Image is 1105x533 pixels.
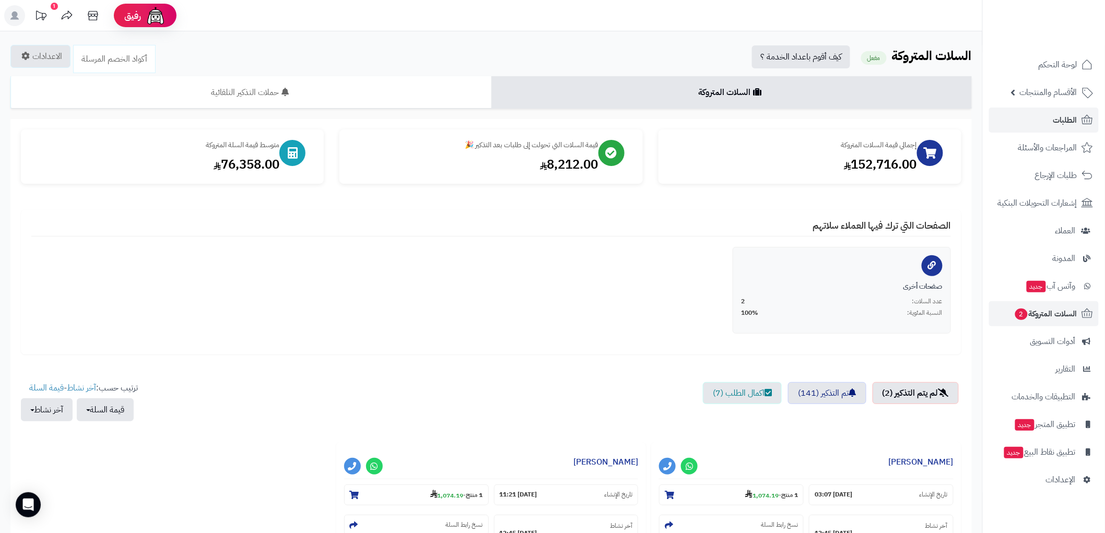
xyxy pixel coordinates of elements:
[989,467,1099,492] a: الإعدادات
[350,140,598,150] div: قيمة السلات التي تحولت إلى طلبات بعد التذكير 🎉
[989,135,1099,160] a: المراجعات والأسئلة
[1015,308,1028,320] span: 2
[861,51,887,65] small: مفعل
[989,246,1099,271] a: المدونة
[989,274,1099,299] a: وآتس آبجديد
[761,520,798,529] small: نسخ رابط السلة
[573,456,638,468] a: [PERSON_NAME]
[500,490,537,499] strong: [DATE] 11:21
[350,156,598,173] div: 8,212.00
[908,309,943,317] span: النسبة المئوية:
[77,398,134,421] button: قيمة السلة
[989,191,1099,216] a: إشعارات التحويلات البنكية
[466,491,483,500] strong: 1 منتج
[430,491,464,500] strong: 1,074.19
[31,140,279,150] div: متوسط قيمة السلة المتروكة
[745,491,779,500] strong: 1,074.19
[67,382,96,394] a: آخر نشاط
[989,357,1099,382] a: التقارير
[781,491,798,500] strong: 1 منتج
[989,440,1099,465] a: تطبيق نقاط البيعجديد
[51,3,58,10] div: 1
[1053,251,1076,266] span: المدونة
[989,329,1099,354] a: أدوات التسويق
[889,456,954,468] a: [PERSON_NAME]
[741,309,758,317] span: 100%
[1014,417,1076,432] span: تطبيق المتجر
[669,140,917,150] div: إجمالي قيمة السلات المتروكة
[1026,279,1076,293] span: وآتس آب
[1004,447,1024,458] span: جديد
[1014,306,1077,321] span: السلات المتروكة
[1055,223,1076,238] span: العملاء
[446,520,483,529] small: نسخ رابط السلة
[21,398,73,421] button: آخر نشاط
[1027,281,1046,292] span: جديد
[1012,389,1076,404] span: التطبيقات والخدمات
[989,218,1099,243] a: العملاء
[1046,472,1076,487] span: الإعدادات
[659,484,804,505] section: 1 منتج-1,074.19
[873,382,959,404] a: لم يتم التذكير (2)
[1034,20,1095,42] img: logo-2.png
[344,484,489,505] section: 1 منتج-1,074.19
[16,492,41,517] div: Open Intercom Messenger
[912,297,943,306] span: عدد السلات:
[669,156,917,173] div: 152,716.00
[28,5,54,29] a: تحديثات المنصة
[21,382,138,421] ul: ترتيب حسب: -
[1018,140,1077,155] span: المراجعات والأسئلة
[989,108,1099,133] a: الطلبات
[892,46,972,65] b: السلات المتروكة
[10,76,491,109] a: حملات التذكير التلقائية
[1056,362,1076,376] span: التقارير
[1020,85,1077,100] span: الأقسام والمنتجات
[124,9,141,22] span: رفيق
[430,490,483,500] small: -
[10,45,70,68] a: الاعدادات
[989,163,1099,188] a: طلبات الإرجاع
[73,45,156,73] a: أكواد الخصم المرسلة
[31,156,279,173] div: 76,358.00
[1030,334,1076,349] span: أدوات التسويق
[145,5,166,26] img: ai-face.png
[989,384,1099,409] a: التطبيقات والخدمات
[703,382,782,404] a: اكمال الطلب (7)
[745,490,798,500] small: -
[998,196,1077,210] span: إشعارات التحويلات البنكية
[1039,57,1077,72] span: لوحة التحكم
[752,45,850,68] a: كيف أقوم باعداد الخدمة ؟
[1035,168,1077,183] span: طلبات الإرجاع
[989,52,1099,77] a: لوحة التحكم
[989,301,1099,326] a: السلات المتروكة2
[610,521,632,530] small: آخر نشاط
[31,220,951,236] h4: الصفحات التي ترك فيها العملاء سلاتهم
[1003,445,1076,459] span: تطبيق نقاط البيع
[925,521,948,530] small: آخر نشاط
[815,490,852,499] strong: [DATE] 03:07
[1053,113,1077,127] span: الطلبات
[989,412,1099,437] a: تطبيق المتجرجديد
[788,382,866,404] a: تم التذكير (141)
[491,76,972,109] a: السلات المتروكة
[29,382,64,394] a: قيمة السلة
[1015,419,1035,431] span: جديد
[920,490,948,499] small: تاريخ الإنشاء
[604,490,632,499] small: تاريخ الإنشاء
[741,281,943,292] div: صفحات أخرى
[741,297,745,306] span: 2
